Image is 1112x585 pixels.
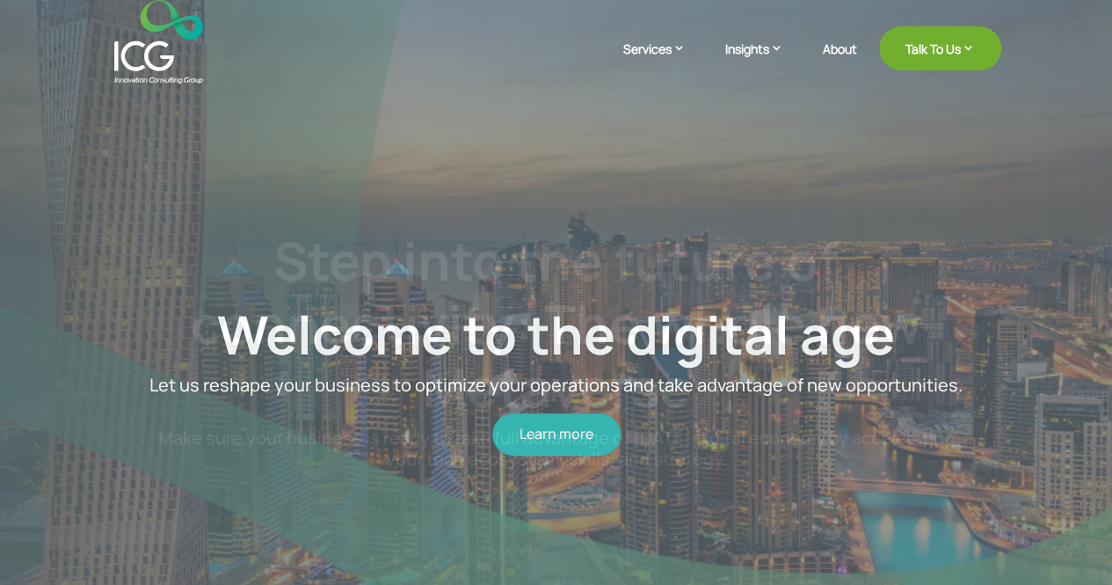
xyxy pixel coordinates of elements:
iframe: Chat Widget [1024,501,1112,585]
span: Let us reshape your business to optimize your operations and take advantage of new opportunities. [149,373,963,397]
a: About [823,42,857,84]
a: Services [623,40,703,84]
a: Talk To Us [879,26,1001,70]
a: Welcome to the digital age [217,298,895,370]
a: Learn more [492,413,621,455]
a: Insights [725,40,801,84]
